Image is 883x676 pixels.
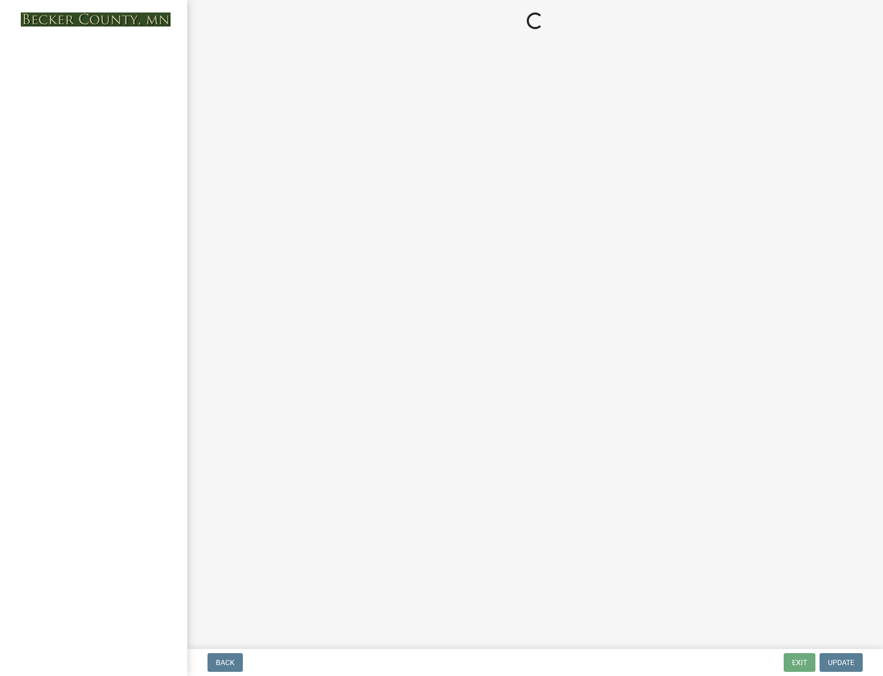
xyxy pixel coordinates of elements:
img: Becker County, Minnesota [21,12,171,27]
span: Update [828,658,854,667]
button: Update [820,653,863,672]
button: Back [207,653,243,672]
button: Exit [784,653,815,672]
span: Back [216,658,235,667]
